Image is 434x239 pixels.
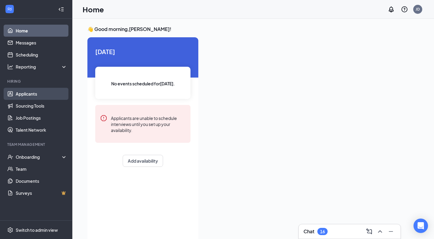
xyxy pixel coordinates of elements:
a: SurveysCrown [16,187,67,199]
svg: ChevronUp [376,228,384,235]
svg: QuestionInfo [401,6,408,13]
div: Onboarding [16,154,62,160]
a: Job Postings [16,112,67,124]
button: ChevronUp [375,227,385,236]
a: Team [16,163,67,175]
span: No events scheduled for [DATE] . [111,80,175,87]
svg: UserCheck [7,154,13,160]
div: Hiring [7,79,66,84]
a: Applicants [16,88,67,100]
svg: Collapse [58,6,64,12]
svg: Settings [7,227,13,233]
a: Scheduling [16,49,67,61]
svg: Error [100,115,107,122]
div: Open Intercom Messenger [414,219,428,233]
a: Sourcing Tools [16,100,67,112]
div: Team Management [7,142,66,147]
div: Switch to admin view [16,227,58,233]
div: JD [416,7,420,12]
button: Add availability [123,155,163,167]
a: Home [16,25,67,37]
div: 16 [320,229,325,234]
a: Documents [16,175,67,187]
a: Messages [16,37,67,49]
svg: Notifications [388,6,395,13]
h3: Chat [303,228,314,235]
svg: WorkstreamLogo [7,6,13,12]
a: Talent Network [16,124,67,136]
div: Applicants are unable to schedule interviews until you set up your availability. [111,115,186,133]
svg: Analysis [7,64,13,70]
h3: 👋 Good morning, [PERSON_NAME] ! [87,26,419,32]
svg: Minimize [387,228,395,235]
button: ComposeMessage [364,227,374,236]
button: Minimize [386,227,396,236]
svg: ComposeMessage [366,228,373,235]
div: Reporting [16,64,68,70]
h1: Home [83,4,104,14]
span: [DATE] [95,47,190,56]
